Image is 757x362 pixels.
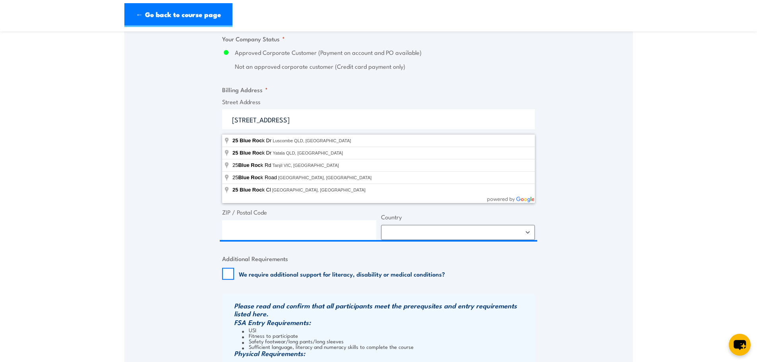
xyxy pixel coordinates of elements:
[234,349,533,357] h3: Physical Requirements:
[222,34,285,43] legend: Your Company Status
[232,162,273,168] span: 25 k Rd
[232,150,238,156] span: 25
[232,137,273,143] span: k Dr
[232,187,262,193] span: 25 Blue Roc
[234,318,533,326] h3: FSA Entry Requirements:
[273,138,351,143] span: Luscombe QLD, [GEOGRAPHIC_DATA]
[242,344,533,349] li: Sufficient language, literacy and numeracy skills to complete the course
[278,175,372,180] span: [GEOGRAPHIC_DATA], [GEOGRAPHIC_DATA]
[234,302,533,317] h3: Please read and confirm that all participants meet the prerequsites and entry requirements listed...
[232,174,278,180] span: 25 k Road
[222,85,268,94] legend: Billing Address
[222,208,376,217] label: ZIP / Postal Code
[232,150,273,156] span: k Dr
[273,151,343,155] span: Yatala QLD, [GEOGRAPHIC_DATA]
[124,3,232,27] a: ← Go back to course page
[273,163,339,168] span: Tanjil VIC, [GEOGRAPHIC_DATA]
[729,334,751,356] button: chat-button
[235,62,535,71] label: Not an approved corporate customer (Credit card payment only)
[272,188,366,192] span: [GEOGRAPHIC_DATA], [GEOGRAPHIC_DATA]
[242,327,533,333] li: USI
[242,338,533,344] li: Safety footwear/long pants/long sleeves
[235,48,535,57] label: Approved Corporate Customer (Payment on account and PO available)
[381,213,535,222] label: Country
[232,137,262,143] span: 25 Blue Roc
[222,109,535,129] input: Enter a location
[239,270,445,278] label: We require additional support for literacy, disability or medical conditions?
[222,97,535,106] label: Street Address
[240,150,262,156] span: Blue Roc
[238,174,260,180] span: Blue Roc
[222,254,288,263] legend: Additional Requirements
[242,333,533,338] li: Fitness to participate
[232,187,272,193] span: k Cl
[238,162,260,168] span: Blue Roc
